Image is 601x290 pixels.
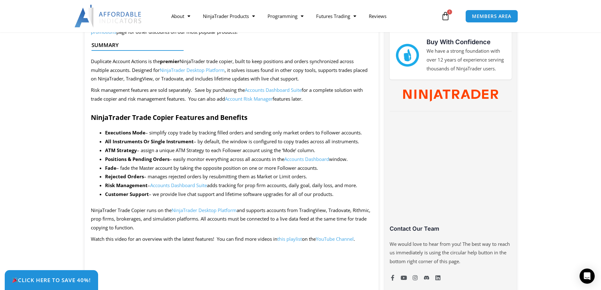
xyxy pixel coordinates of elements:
[105,165,116,171] strong: Fade
[197,9,261,23] a: NinjaTrader Products
[105,156,169,162] strong: Positions & Pending Orders
[91,113,247,122] strong: NinjaTrader Trade Copier Features and Benefits
[447,9,452,15] span: 1
[472,14,511,19] span: MEMBERS AREA
[12,277,18,283] img: 🎉
[277,236,302,242] a: this playlist
[362,9,393,23] a: Reviews
[91,86,373,104] p: Risk management features are sold separately. Save by purchasing the for a complete solution with...
[225,96,273,102] a: Account Risk Manager
[261,9,310,23] a: Programming
[12,277,91,283] span: Click Here to save 40%!
[390,240,511,266] p: We would love to hear from you! The best way to reach us immediately is using the circular help b...
[5,270,98,290] a: 🎉Click Here to save 40%!
[74,5,142,27] img: LogoAI | Affordable Indicators – NinjaTrader
[465,10,518,23] a: MEMBERS AREA
[91,207,370,231] span: NinjaTrader Trade Copier runs on the and supports accounts from TradingView, Tradovate, Rithmic, ...
[105,147,137,153] b: ATM Strategy
[105,155,373,164] li: – easily monitor everything across all accounts in the window.
[580,269,595,284] div: Open Intercom Messenger
[427,47,505,73] p: We have a strong foundation with over 12 years of experience serving thousands of NinjaTrader users.
[284,156,329,162] a: Accounts Dashboard
[105,172,373,181] li: – manages rejected orders by resubmitting them as Market or Limit orders.
[390,225,511,232] h3: Contact Our Team
[172,207,237,213] a: NinjaTrader Desktop Platform
[245,87,302,93] a: Accounts Dashboard Suite
[165,9,439,23] nav: Menu
[160,67,225,73] a: NinjaTrader Desktop Platform
[427,37,505,47] h3: Buy With Confidence
[105,146,373,155] li: – assign a unique ATM Strategy to each Follower account using the ‘Mode’ column.
[105,173,144,180] b: Rejected Orders
[105,181,373,190] li: – adds tracking for prop firm accounts, daily goal, daily loss, and more.
[432,7,459,25] a: 1
[105,164,373,173] li: – fade the Master account by taking the opposite position on one or more Follower accounts.
[105,190,373,199] li: – we provide live chat support and lifetime software upgrades for all of our products.
[160,58,180,64] strong: premier
[105,191,149,197] strong: Customer Support
[150,182,207,188] a: Accounts Dashboard Suite
[105,128,373,137] li: – simplify copy trade by tracking filled orders and sending only market orders to Follower accounts.
[310,9,362,23] a: Futures Trading
[91,58,368,82] span: Duplicate Account Actions is the NinjaTrader trade copier, built to keep positions and orders syn...
[105,182,148,188] b: Risk Management
[91,42,367,48] h4: Summary
[105,137,373,146] li: – by default, the window is configured to copy trades across all instruments.
[316,236,354,242] a: YouTube Channel
[105,138,194,145] strong: All Instruments Or Single Instrument
[91,235,373,244] p: Watch this video for an overview with the latest features! You can find more videos in on the .
[403,90,498,102] img: NinjaTrader Wordmark color RGB | Affordable Indicators – NinjaTrader
[390,119,511,230] iframe: Customer reviews powered by Trustpilot
[396,44,419,67] img: mark thumbs good 43913 | Affordable Indicators – NinjaTrader
[105,129,145,136] strong: Executions Mode
[165,9,197,23] a: About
